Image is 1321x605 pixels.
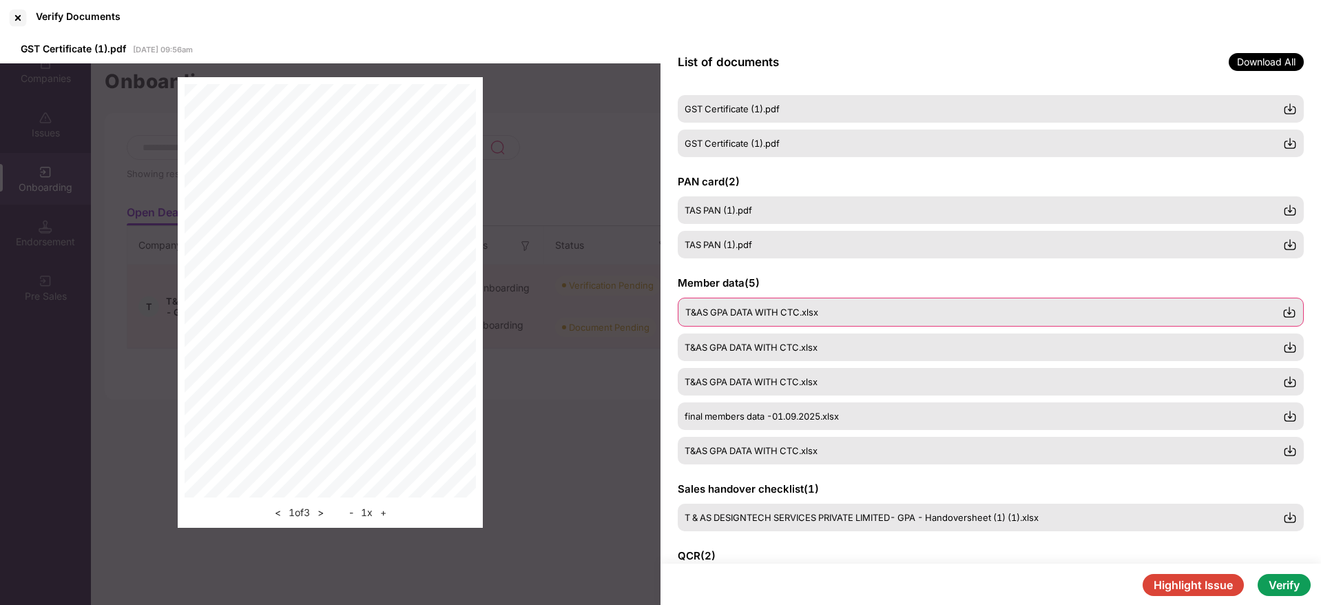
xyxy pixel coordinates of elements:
span: [DATE] 09:56am [133,45,193,54]
div: 1 of 3 [271,504,328,521]
span: T&AS GPA DATA WITH CTC.xlsx [685,342,818,353]
button: Verify [1258,574,1311,596]
img: svg+xml;base64,PHN2ZyBpZD0iRG93bmxvYWQtMzJ4MzIiIHhtbG5zPSJodHRwOi8vd3d3LnczLm9yZy8yMDAwL3N2ZyIgd2... [1283,238,1297,252]
img: svg+xml;base64,PHN2ZyBpZD0iRG93bmxvYWQtMzJ4MzIiIHhtbG5zPSJodHRwOi8vd3d3LnczLm9yZy8yMDAwL3N2ZyIgd2... [1283,444,1297,458]
button: + [376,504,391,521]
span: GST Certificate (1).pdf [21,43,126,54]
img: svg+xml;base64,PHN2ZyBpZD0iRG93bmxvYWQtMzJ4MzIiIHhtbG5zPSJodHRwOi8vd3d3LnczLm9yZy8yMDAwL3N2ZyIgd2... [1283,136,1297,150]
img: svg+xml;base64,PHN2ZyBpZD0iRG93bmxvYWQtMzJ4MzIiIHhtbG5zPSJodHRwOi8vd3d3LnczLm9yZy8yMDAwL3N2ZyIgd2... [1283,375,1297,389]
div: 1 x [345,504,391,521]
button: > [313,504,328,521]
img: svg+xml;base64,PHN2ZyBpZD0iRG93bmxvYWQtMzJ4MzIiIHhtbG5zPSJodHRwOi8vd3d3LnczLm9yZy8yMDAwL3N2ZyIgd2... [1282,305,1296,319]
button: Highlight Issue [1143,574,1244,596]
span: T&AS GPA DATA WITH CTC.xlsx [685,307,818,318]
span: List of documents [678,55,779,69]
span: TAS PAN (1).pdf [685,205,752,216]
span: TAS PAN (1).pdf [685,239,752,250]
button: < [271,504,285,521]
span: Download All [1229,53,1304,71]
img: svg+xml;base64,PHN2ZyBpZD0iRG93bmxvYWQtMzJ4MzIiIHhtbG5zPSJodHRwOi8vd3d3LnczLm9yZy8yMDAwL3N2ZyIgd2... [1283,340,1297,354]
span: T & AS DESIGNTECH SERVICES PRIVATE LIMITED- GPA - Handoversheet (1) (1).xlsx [685,512,1039,523]
span: final members data -01.09.2025.xlsx [685,411,839,422]
span: PAN card ( 2 ) [678,175,740,188]
span: QCR ( 2 ) [678,549,716,562]
div: Verify Documents [36,10,121,22]
span: T&AS GPA DATA WITH CTC.xlsx [685,445,818,456]
span: Sales handover checklist ( 1 ) [678,482,819,495]
img: svg+xml;base64,PHN2ZyBpZD0iRG93bmxvYWQtMzJ4MzIiIHhtbG5zPSJodHRwOi8vd3d3LnczLm9yZy8yMDAwL3N2ZyIgd2... [1283,409,1297,423]
span: GST Certificate (1).pdf [685,138,780,149]
img: svg+xml;base64,PHN2ZyBpZD0iRG93bmxvYWQtMzJ4MzIiIHhtbG5zPSJodHRwOi8vd3d3LnczLm9yZy8yMDAwL3N2ZyIgd2... [1283,511,1297,524]
img: svg+xml;base64,PHN2ZyBpZD0iRG93bmxvYWQtMzJ4MzIiIHhtbG5zPSJodHRwOi8vd3d3LnczLm9yZy8yMDAwL3N2ZyIgd2... [1283,102,1297,116]
span: T&AS GPA DATA WITH CTC.xlsx [685,376,818,387]
button: - [345,504,357,521]
img: svg+xml;base64,PHN2ZyBpZD0iRG93bmxvYWQtMzJ4MzIiIHhtbG5zPSJodHRwOi8vd3d3LnczLm9yZy8yMDAwL3N2ZyIgd2... [1283,203,1297,217]
span: Member data ( 5 ) [678,276,760,289]
span: GST Certificate (1).pdf [685,103,780,114]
